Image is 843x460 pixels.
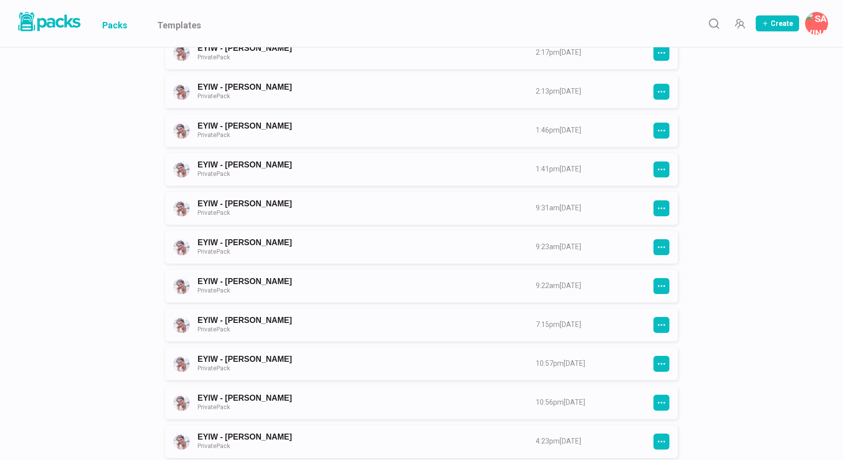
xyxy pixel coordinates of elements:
button: Search [704,13,724,33]
a: Packs logo [15,10,82,37]
button: Manage Team Invites [730,13,750,33]
img: Packs logo [15,10,82,33]
button: Savina Tilmann [805,12,828,35]
button: Create Pack [756,15,799,31]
